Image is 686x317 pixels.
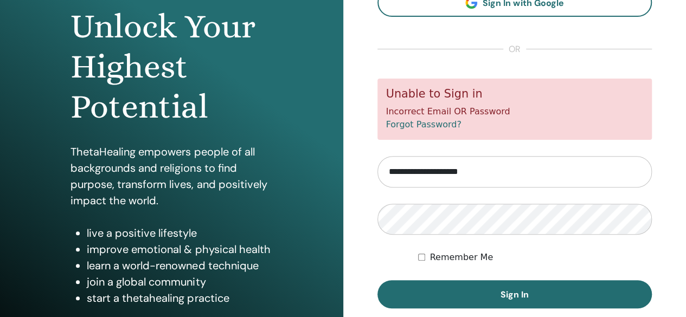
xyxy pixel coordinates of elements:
div: Keep me authenticated indefinitely or until I manually logout [418,251,652,264]
h1: Unlock Your Highest Potential [70,7,272,127]
li: improve emotional & physical health [87,241,272,257]
p: ThetaHealing empowers people of all backgrounds and religions to find purpose, transform lives, a... [70,144,272,209]
div: Incorrect Email OR Password [377,79,652,140]
span: Sign In [501,289,529,300]
a: Forgot Password? [386,119,461,130]
li: start a thetahealing practice [87,290,272,306]
li: join a global community [87,274,272,290]
li: learn a world-renowned technique [87,257,272,274]
h5: Unable to Sign in [386,87,644,101]
label: Remember Me [429,251,493,264]
li: live a positive lifestyle [87,225,272,241]
span: or [503,43,526,56]
button: Sign In [377,280,652,308]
